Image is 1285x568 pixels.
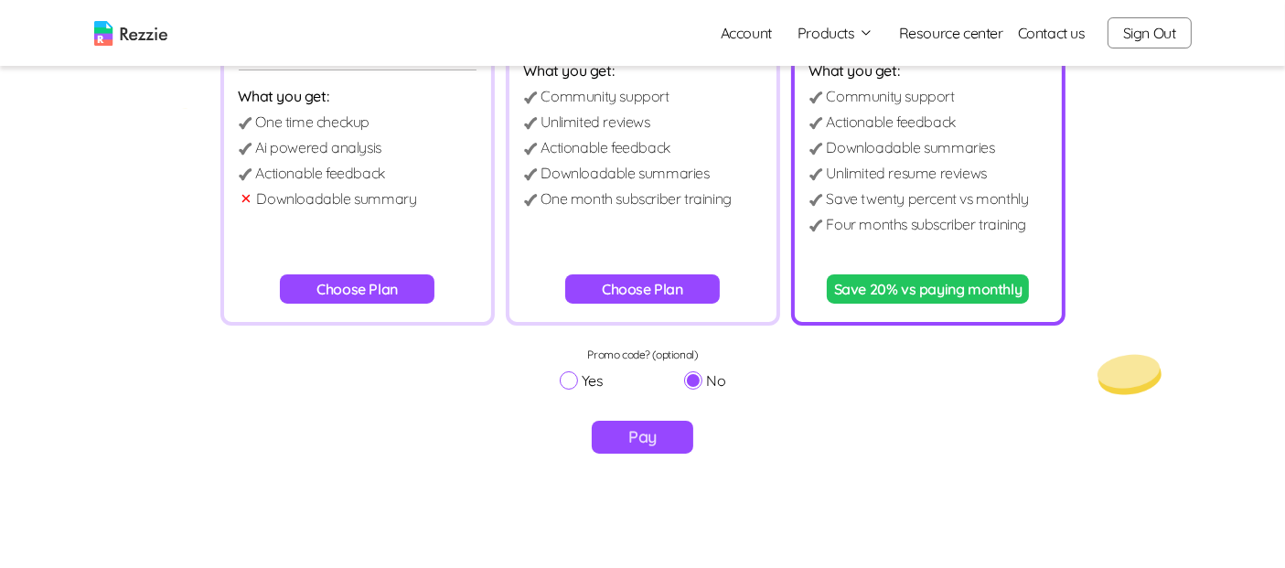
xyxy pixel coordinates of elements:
img: detail [239,168,252,180]
p: Unlimited resume reviews [827,162,987,184]
img: detail [524,168,538,180]
img: detail [524,117,538,129]
button: Save 20% vs paying monthly [827,274,1030,304]
button: Choose Plan [280,274,434,304]
button: Products [798,22,873,44]
p: Downloadable summaries [827,136,995,158]
p: Ai powered analysis [256,136,381,158]
img: logo [94,21,167,46]
img: detail [809,168,823,180]
p: Downloadable summaries [541,162,710,184]
img: detail [809,194,823,206]
p: Actionable feedback [827,111,956,133]
p: Actionable feedback [541,136,670,158]
label: No [684,370,725,391]
img: detail [809,143,823,155]
p: What you get: [524,59,762,81]
img: detail [809,220,823,231]
img: detail [524,91,538,103]
p: Four months subscriber training [827,213,1027,235]
button: Sign Out [1108,17,1192,48]
img: detail [239,117,252,129]
p: One time checkup [256,111,370,133]
p: Promo code? (optional) [560,348,726,362]
p: Community support [541,85,669,107]
label: Yes [560,370,604,391]
button: Choose Plan [565,274,720,304]
input: No [684,371,702,390]
p: Downloadable summary [257,188,417,209]
p: One month subscriber training [541,188,732,209]
img: detail [809,91,823,103]
img: detail [524,143,538,155]
p: Unlimited reviews [541,111,650,133]
p: Actionable feedback [256,162,385,184]
img: detail [809,117,823,129]
a: Account [706,15,787,51]
a: Resource center [899,22,1003,44]
p: Save twenty percent vs monthly [827,188,1029,209]
button: Pay [592,421,693,454]
input: Yes [560,371,578,390]
img: detail [239,143,252,155]
p: Community support [827,85,955,107]
img: detail [524,194,538,206]
a: Contact us [1018,22,1086,44]
p: What you get: [239,85,477,107]
p: What you get: [809,59,1047,81]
